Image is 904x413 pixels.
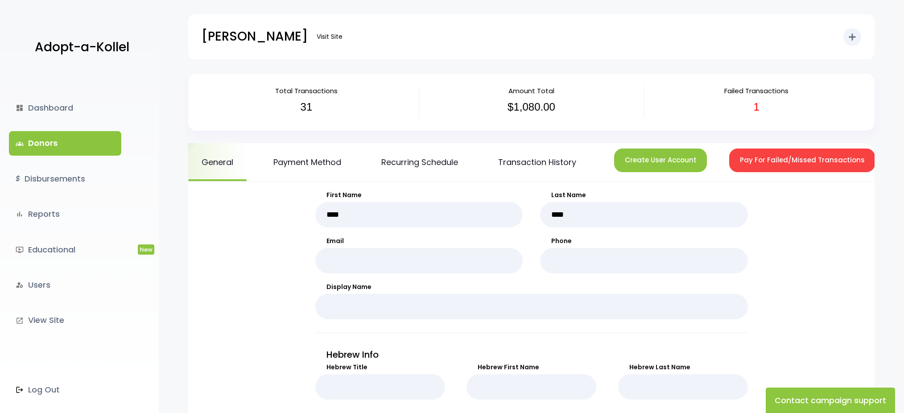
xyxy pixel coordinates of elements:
span: Amount Total [508,86,554,95]
h3: 31 [201,101,412,114]
i: ondemand_video [16,246,24,254]
i: manage_accounts [16,281,24,289]
a: Log Out [9,378,121,402]
i: dashboard [16,104,24,112]
a: $Disbursements [9,167,121,191]
p: Hebrew Info [315,347,748,363]
i: add [847,32,858,42]
label: Phone [540,236,748,246]
a: Adopt-a-Kollel [30,26,129,69]
label: First Name [315,190,523,200]
a: Payment Method [260,143,355,181]
span: Total Transactions [275,86,338,95]
label: Email [315,236,523,246]
label: Hebrew First Name [466,363,596,372]
p: Adopt-a-Kollel [35,36,129,58]
button: Create User Account [614,149,707,172]
label: Hebrew Last Name [618,363,748,372]
a: groupsDonors [9,131,121,155]
a: manage_accountsUsers [9,273,121,297]
p: [PERSON_NAME] [202,25,308,48]
a: Visit Site [312,28,347,45]
i: bar_chart [16,210,24,218]
a: Recurring Schedule [368,143,471,181]
label: Hebrew Title [315,363,445,372]
i: launch [16,317,24,325]
i: $ [16,173,20,186]
button: add [843,28,861,46]
a: General [188,143,247,181]
span: New [138,244,154,255]
label: Display Name [315,282,748,292]
a: Transaction History [485,143,590,181]
button: Contact campaign support [766,388,895,413]
a: dashboardDashboard [9,96,121,120]
a: bar_chartReports [9,202,121,226]
button: Pay For Failed/Missed Transactions [729,149,875,172]
a: ondemand_videoEducationalNew [9,238,121,262]
h3: 1 [651,101,862,114]
label: Last Name [540,190,748,200]
span: Failed Transactions [724,86,788,95]
h3: $1,080.00 [426,101,637,114]
span: groups [16,140,24,148]
a: launchView Site [9,308,121,332]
